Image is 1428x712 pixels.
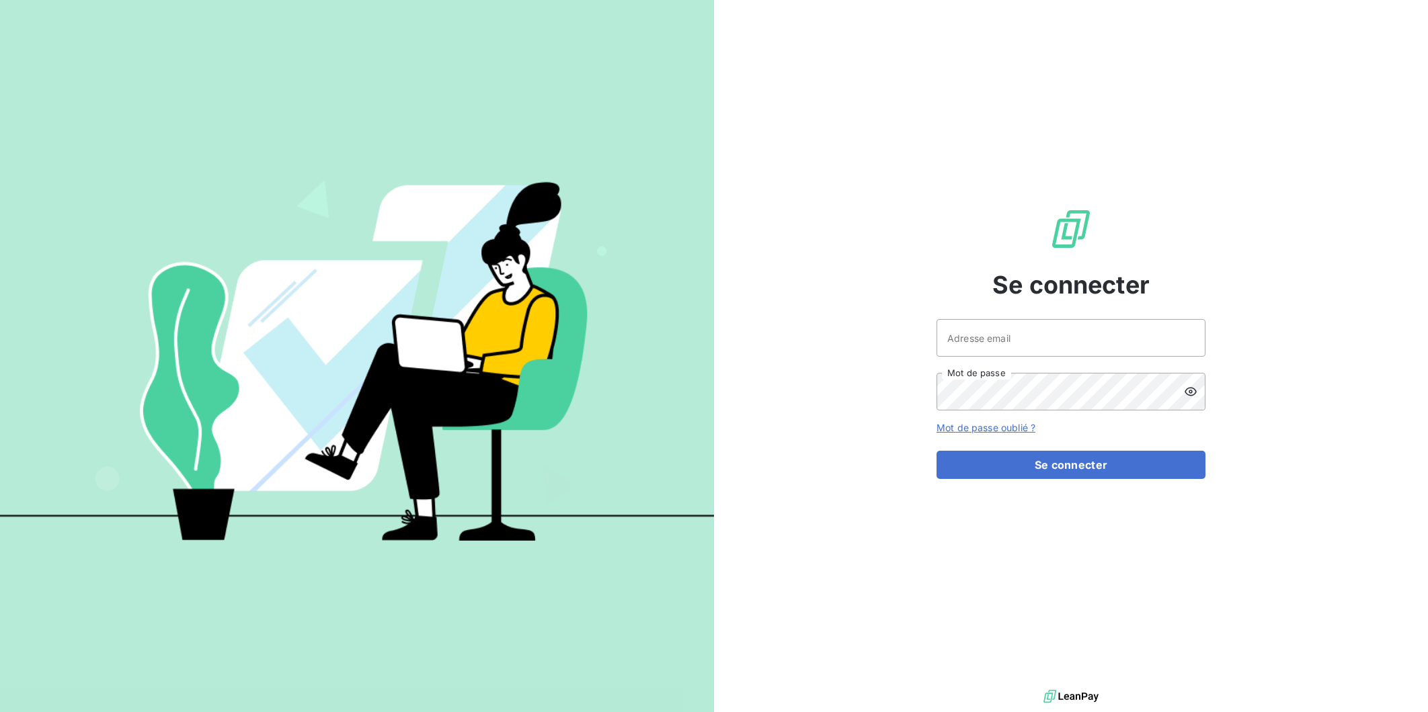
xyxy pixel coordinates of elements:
[937,319,1205,357] input: placeholder
[937,422,1035,433] a: Mot de passe oublié ?
[937,451,1205,479] button: Se connecter
[992,267,1150,303] span: Se connecter
[1049,208,1093,251] img: Logo LeanPay
[1043,686,1099,707] img: logo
